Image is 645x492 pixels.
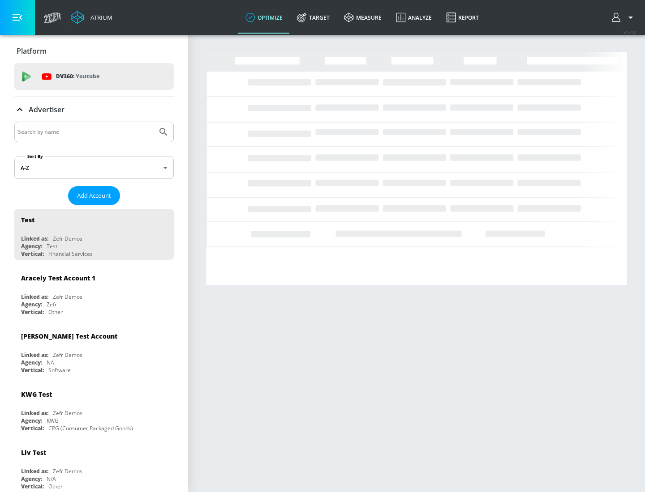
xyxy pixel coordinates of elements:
[21,366,44,374] div: Vertical:
[48,250,93,258] div: Financial Services
[21,250,44,258] div: Vertical:
[21,359,42,366] div: Agency:
[29,105,64,115] p: Advertiser
[26,153,45,159] label: Sort By
[17,46,47,56] p: Platform
[389,1,439,34] a: Analyze
[14,157,174,179] div: A-Z
[14,97,174,122] div: Advertiser
[53,235,82,242] div: Zefr Demos
[14,63,174,90] div: DV360: Youtube
[21,417,42,424] div: Agency:
[14,209,174,260] div: TestLinked as:Zefr DemosAgency:TestVertical:Financial Services
[47,301,57,308] div: Zefr
[14,267,174,318] div: Aracely Test Account 1Linked as:Zefr DemosAgency:ZefrVertical:Other
[68,186,120,205] button: Add Account
[71,11,112,24] a: Atrium
[48,483,63,490] div: Other
[238,1,290,34] a: optimize
[53,293,82,301] div: Zefr Demos
[47,475,56,483] div: N/A
[14,325,174,376] div: [PERSON_NAME] Test AccountLinked as:Zefr DemosAgency:NAVertical:Software
[21,274,95,282] div: Aracely Test Account 1
[21,308,44,316] div: Vertical:
[21,351,48,359] div: Linked as:
[439,1,486,34] a: Report
[21,409,48,417] div: Linked as:
[21,242,42,250] div: Agency:
[21,448,46,457] div: Liv Test
[21,483,44,490] div: Vertical:
[21,235,48,242] div: Linked as:
[87,13,112,21] div: Atrium
[77,191,111,201] span: Add Account
[14,383,174,434] div: KWG TestLinked as:Zefr DemosAgency:KWGVertical:CPG (Consumer Packaged Goods)
[21,424,44,432] div: Vertical:
[48,424,133,432] div: CPG (Consumer Packaged Goods)
[337,1,389,34] a: measure
[290,1,337,34] a: Target
[53,351,82,359] div: Zefr Demos
[21,216,34,224] div: Test
[21,467,48,475] div: Linked as:
[48,308,63,316] div: Other
[21,332,117,340] div: [PERSON_NAME] Test Account
[47,242,57,250] div: Test
[47,359,54,366] div: NA
[21,390,52,399] div: KWG Test
[21,293,48,301] div: Linked as:
[48,366,71,374] div: Software
[623,30,636,34] span: v 4.24.0
[14,38,174,64] div: Platform
[47,417,59,424] div: KWG
[53,467,82,475] div: Zefr Demos
[21,301,42,308] div: Agency:
[21,475,42,483] div: Agency:
[76,72,99,81] p: Youtube
[56,72,99,81] p: DV360:
[53,409,82,417] div: Zefr Demos
[18,126,154,138] input: Search by name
